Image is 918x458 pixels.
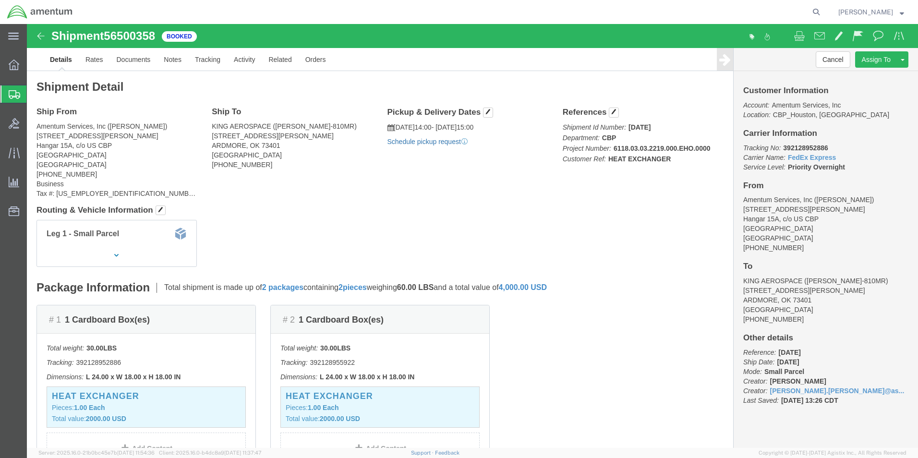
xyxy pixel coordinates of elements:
[411,450,435,456] a: Support
[224,450,262,456] span: [DATE] 11:37:47
[435,450,459,456] a: Feedback
[759,449,906,457] span: Copyright © [DATE]-[DATE] Agistix Inc., All Rights Reserved
[159,450,262,456] span: Client: 2025.16.0-b4dc8a9
[7,5,73,19] img: logo
[838,6,905,18] button: [PERSON_NAME]
[838,7,893,17] span: Rosemarie Coey
[117,450,155,456] span: [DATE] 11:54:36
[38,450,155,456] span: Server: 2025.16.0-21b0bc45e7b
[27,24,918,448] iframe: FS Legacy Container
